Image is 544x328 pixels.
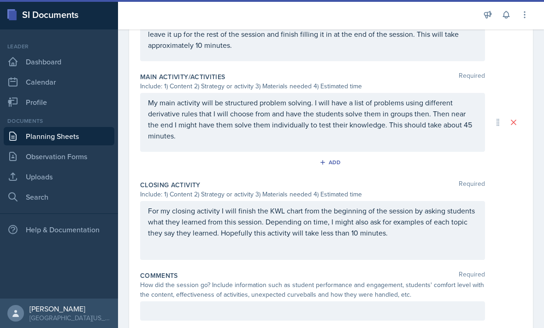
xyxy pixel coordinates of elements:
[140,72,225,81] label: Main Activity/Activities
[140,271,178,280] label: Comments
[4,93,114,111] a: Profile
[4,188,114,206] a: Search
[4,167,114,186] a: Uploads
[4,220,114,239] div: Help & Documentation
[4,147,114,166] a: Observation Forms
[140,280,485,299] div: How did the session go? Include information such as student performance and engagement, students'...
[140,190,485,199] div: Include: 1) Content 2) Strategy or activity 3) Materials needed 4) Estimated time
[459,271,485,280] span: Required
[4,52,114,71] a: Dashboard
[459,72,485,81] span: Required
[459,180,485,190] span: Required
[4,127,114,145] a: Planning Sheets
[4,42,114,51] div: Leader
[30,313,111,322] div: [GEOGRAPHIC_DATA][US_STATE] in [GEOGRAPHIC_DATA]
[140,180,201,190] label: Closing Activity
[4,117,114,125] div: Documents
[140,81,485,91] div: Include: 1) Content 2) Strategy or activity 3) Materials needed 4) Estimated time
[30,304,111,313] div: [PERSON_NAME]
[321,159,341,166] div: Add
[148,97,477,141] p: My main activity will be structured problem solving. I will have a list of problems using differe...
[148,205,477,238] p: For my closing activity I will finish the KWL chart from the beginning of the session by asking s...
[4,73,114,91] a: Calendar
[316,155,346,169] button: Add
